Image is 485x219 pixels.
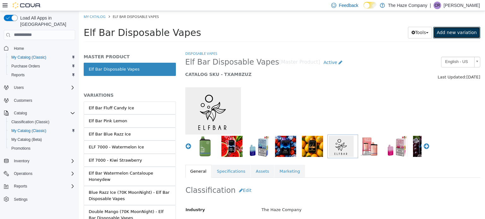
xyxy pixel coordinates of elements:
h5: VARIATIONS [5,81,97,87]
span: My Catalog (Classic) [11,55,46,60]
span: Industry [107,196,126,201]
button: Reports [11,182,30,190]
p: | [430,2,431,9]
span: Promotions [11,146,31,151]
span: Settings [14,197,27,202]
span: Catalog [11,109,75,117]
a: Reports [9,71,27,79]
span: Classification (Classic) [9,118,75,126]
button: My Catalog (Classic) [6,126,78,135]
span: My Catalog (Classic) [11,128,46,133]
a: Disposable Vapes [106,40,138,45]
div: Elf Bar Blue Razz Ice [10,120,52,126]
span: Purchase Orders [11,64,40,69]
span: Purchase Orders [9,62,75,70]
span: Catalog [14,111,27,116]
span: Operations [14,171,33,176]
button: Users [1,83,78,92]
a: My Catalog (Classic) [9,127,49,135]
span: Promotions [9,145,75,152]
button: Users [11,84,26,91]
a: My Catalog (Beta) [9,136,45,143]
span: Users [14,85,24,90]
img: Cova [13,2,41,9]
div: Elf 7000 - Kiwi Strawberry [10,146,63,153]
h2: Classification [107,174,401,185]
button: Home [1,44,78,53]
button: Customers [1,96,78,105]
span: Elf Bar Disposable Vapes [106,46,200,56]
a: Specifications [133,154,171,167]
a: Promotions [9,145,33,152]
a: Settings [11,196,30,203]
small: [Master Product] [200,49,241,54]
span: Reports [11,182,75,190]
span: Customers [11,96,75,104]
button: Inventory [1,157,78,165]
span: Feedback [339,2,358,9]
p: The Haze Company [388,2,428,9]
div: Elf Bar Watermelon Cantaloupe Honeydew [10,159,92,171]
span: [DATE] [387,64,401,68]
span: My Catalog (Beta) [11,137,42,142]
button: Purchase Orders [6,62,78,71]
button: Reports [6,71,78,79]
button: Reports [1,182,78,191]
a: Assets [172,154,195,167]
a: Add new variation [354,16,401,27]
a: My Catalog (Classic) [9,54,49,61]
div: Double Mango (70K MoonNight) - Elf Bar Disposable Vapes [10,198,92,210]
span: Reports [9,71,75,79]
span: Last Updated: [359,64,387,68]
input: Dark Mode [363,2,377,9]
span: CR [434,2,440,9]
a: My Catalog [5,3,27,8]
span: Load All Apps in [GEOGRAPHIC_DATA] [18,15,75,27]
span: My Catalog (Beta) [9,136,75,143]
span: English - US [362,46,393,56]
img: 150 [106,76,162,124]
button: Operations [11,170,35,177]
div: The Haze Company [178,193,406,205]
button: My Catalog (Classic) [6,53,78,62]
p: [PERSON_NAME] [444,2,480,9]
a: Elf Bar Disposable Vapes [5,52,97,65]
h5: CATALOG SKU - TXAM8ZUZ [106,61,325,66]
h5: MASTER PRODUCT [5,43,97,49]
span: Customers [14,98,32,103]
span: My Catalog (Classic) [9,54,75,61]
span: Inventory [14,158,29,164]
a: Home [11,45,27,52]
a: Customers [11,97,35,104]
button: Promotions [6,144,78,153]
span: Settings [11,195,75,203]
button: Inventory [11,157,32,165]
button: Previous [106,132,113,138]
span: Active [245,49,258,54]
div: Blue Razz Ice (70K MoonNight) - Elf Bar Disposable Vapes [10,178,92,191]
span: Reports [14,184,27,189]
a: Marketing [195,154,226,167]
span: Elf Bar Disposable Vapes [34,3,80,8]
div: Elf Bar Fluff Candy Ice [10,94,55,100]
button: Catalog [11,109,29,117]
span: Operations [11,170,75,177]
button: Tools [329,16,353,27]
span: Inventory [11,157,75,165]
a: Classification (Classic) [9,118,52,126]
a: General [106,154,133,167]
a: Purchase Orders [9,62,43,70]
a: English - US [362,46,401,56]
button: Classification (Classic) [6,118,78,126]
span: Elf Bar Disposable Vapes [5,16,122,27]
button: My Catalog (Beta) [6,135,78,144]
button: Operations [1,169,78,178]
div: ELF 7000 - Watermelon Ice [10,133,65,139]
button: Next [344,132,350,138]
span: Classification (Classic) [11,119,50,124]
button: Settings [1,194,78,204]
span: Reports [11,72,25,78]
div: Elf Bar Pink Lemon [10,107,48,113]
span: Users [11,84,75,91]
